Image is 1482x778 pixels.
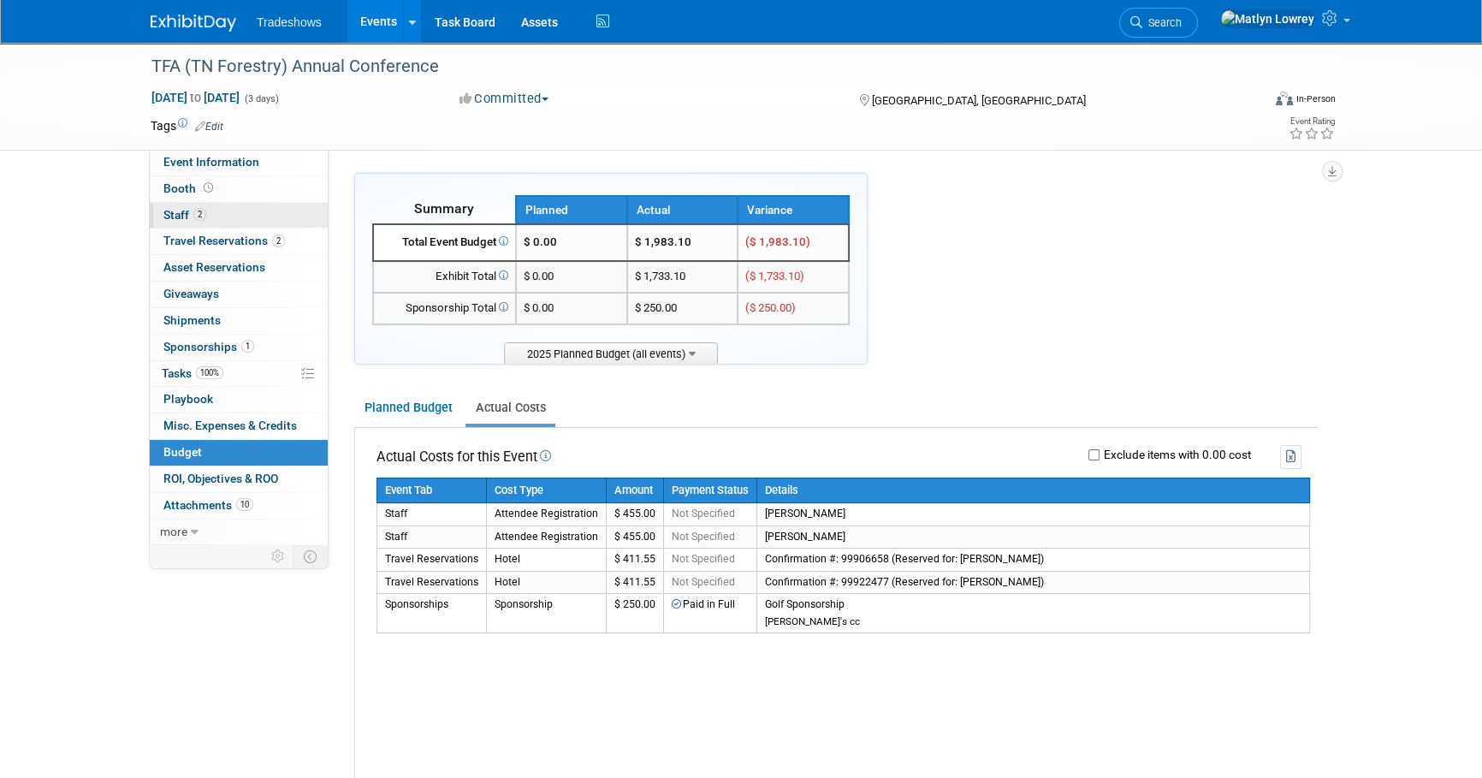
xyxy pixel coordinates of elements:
[163,234,285,247] span: Travel Reservations
[236,498,253,511] span: 10
[627,196,738,224] th: Actual
[150,335,328,360] a: Sponsorships1
[524,270,554,282] span: $ 0.00
[150,361,328,387] a: Tasks100%
[745,270,804,282] span: ($ 1,733.10)
[150,150,328,175] a: Event Information
[1159,89,1336,115] div: Event Format
[151,90,240,105] span: [DATE] [DATE]
[163,419,297,432] span: Misc. Expenses & Credits
[150,229,328,254] a: Travel Reservations2
[738,196,849,224] th: Variance
[150,493,328,519] a: Attachments10
[1220,9,1315,28] img: Matlyn Lowrey
[145,51,1235,82] div: TFA (TN Forestry) Annual Conference
[163,287,219,300] span: Giveaways
[664,593,757,632] td: Paid in Full
[243,93,279,104] span: (3 days)
[377,549,487,571] td: Travel Reservations
[765,615,1301,628] div: [PERSON_NAME]'s cc
[293,545,329,567] td: Toggle Event Tabs
[163,340,254,353] span: Sponsorships
[163,313,221,327] span: Shipments
[272,235,285,247] span: 2
[1119,8,1198,38] a: Search
[607,526,664,548] td: $ 455.00
[627,224,738,261] td: $ 1,983.10
[150,176,328,202] a: Booth
[672,553,735,565] span: Not Specified
[745,235,810,248] span: ($ 1,983.10)
[160,525,187,538] span: more
[607,478,664,503] th: Amount
[487,549,607,571] td: Hotel
[453,90,555,108] button: Committed
[377,478,487,503] th: Event Tab
[757,549,1310,571] td: Confirmation #: 99906658 (Reserved for: [PERSON_NAME])
[195,121,223,133] a: Edit
[151,117,223,134] td: Tags
[672,531,735,543] span: Not Specified
[163,472,278,485] span: ROI, Objectives & ROO
[465,392,555,424] a: Actual Costs
[664,478,757,503] th: Payment Status
[196,366,223,379] span: 100%
[627,261,738,293] td: $ 1,733.10
[504,342,718,364] span: 2025 Planned Budget (all events)
[524,235,557,248] span: $ 0.00
[150,413,328,439] a: Misc. Expenses & Credits
[376,445,551,468] td: Actual Costs for this Event
[487,526,607,548] td: Attendee Registration
[487,593,607,632] td: Sponsorship
[162,366,223,380] span: Tasks
[1289,117,1335,126] div: Event Rating
[241,340,254,353] span: 1
[163,498,253,512] span: Attachments
[163,260,265,274] span: Asset Reservations
[150,308,328,334] a: Shipments
[381,269,508,285] div: Exhibit Total
[414,200,474,217] span: Summary
[163,155,259,169] span: Event Information
[1100,449,1251,461] label: Exclude items with 0.00 cost
[627,293,738,324] td: $ 250.00
[757,571,1310,593] td: Confirmation #: 99922477 (Reserved for: [PERSON_NAME])
[381,300,508,317] div: Sponsorship Total
[150,520,328,545] a: more
[871,94,1085,107] span: [GEOGRAPHIC_DATA], [GEOGRAPHIC_DATA]
[151,15,236,32] img: ExhibitDay
[607,593,664,632] td: $ 250.00
[377,593,487,632] td: Sponsorships
[607,503,664,526] td: $ 455.00
[607,549,664,571] td: $ 411.55
[757,503,1310,526] td: [PERSON_NAME]
[381,235,508,251] div: Total Event Budget
[377,526,487,548] td: Staff
[163,392,213,406] span: Playbook
[187,91,204,104] span: to
[757,478,1310,503] th: Details
[150,255,328,281] a: Asset Reservations
[200,181,216,194] span: Booth not reserved yet
[487,503,607,526] td: Attendee Registration
[377,571,487,593] td: Travel Reservations
[377,503,487,526] td: Staff
[163,181,216,195] span: Booth
[757,593,1310,632] td: Golf Sponsorship
[257,15,322,29] span: Tradeshows
[150,440,328,466] a: Budget
[150,282,328,307] a: Giveaways
[487,571,607,593] td: Hotel
[1295,92,1336,105] div: In-Person
[1142,16,1182,29] span: Search
[1276,92,1293,105] img: Format-Inperson.png
[150,466,328,492] a: ROI, Objectives & ROO
[672,576,735,588] span: Not Specified
[163,445,202,459] span: Budget
[757,526,1310,548] td: [PERSON_NAME]
[150,203,328,229] a: Staff2
[163,208,206,222] span: Staff
[607,571,664,593] td: $ 411.55
[193,208,206,221] span: 2
[516,196,627,224] th: Planned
